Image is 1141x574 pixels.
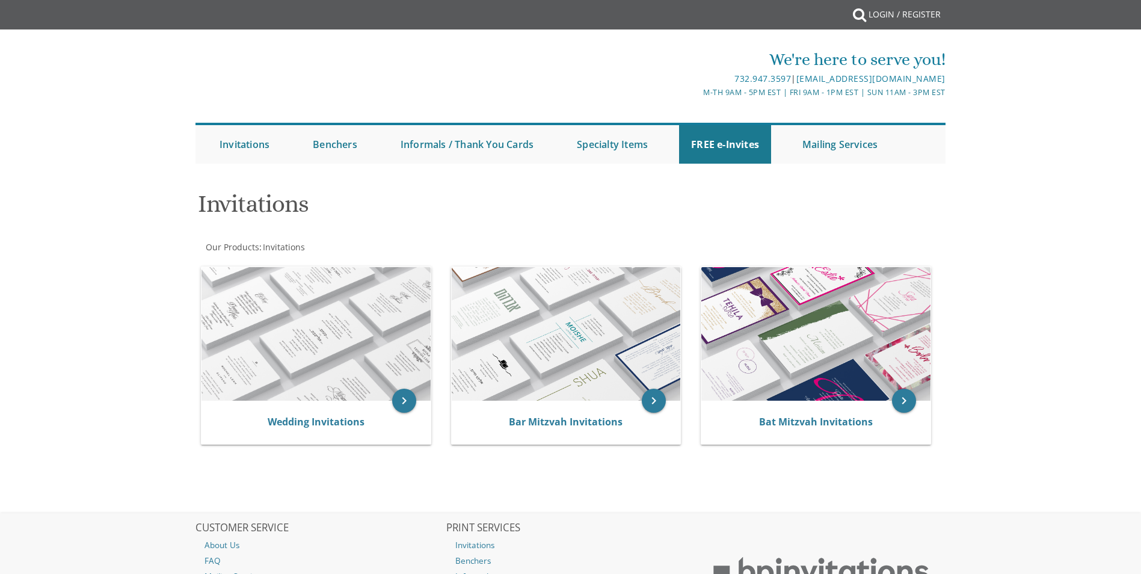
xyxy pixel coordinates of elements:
[195,537,444,553] a: About Us
[701,267,930,401] img: Bat Mitzvah Invitations
[208,125,281,164] a: Invitations
[565,125,660,164] a: Specialty Items
[446,72,946,86] div: |
[446,48,946,72] div: We're here to serve you!
[268,415,364,428] a: Wedding Invitations
[392,389,416,413] a: keyboard_arrow_right
[195,553,444,569] a: FAQ
[759,415,873,428] a: Bat Mitzvah Invitations
[389,125,546,164] a: Informals / Thank You Cards
[642,389,666,413] a: keyboard_arrow_right
[892,389,916,413] a: keyboard_arrow_right
[509,415,623,428] a: Bar Mitzvah Invitations
[262,241,305,253] a: Invitations
[205,241,259,253] a: Our Products
[734,73,791,84] a: 732.947.3597
[446,553,695,569] a: Benchers
[301,125,369,164] a: Benchers
[446,537,695,553] a: Invitations
[446,86,946,99] div: M-Th 9am - 5pm EST | Fri 9am - 1pm EST | Sun 11am - 3pm EST
[679,125,771,164] a: FREE e-Invites
[198,191,689,226] h1: Invitations
[195,522,444,534] h2: CUSTOMER SERVICE
[263,241,305,253] span: Invitations
[796,73,946,84] a: [EMAIL_ADDRESS][DOMAIN_NAME]
[195,241,571,253] div: :
[446,522,695,534] h2: PRINT SERVICES
[790,125,890,164] a: Mailing Services
[452,267,681,401] img: Bar Mitzvah Invitations
[201,267,431,401] img: Wedding Invitations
